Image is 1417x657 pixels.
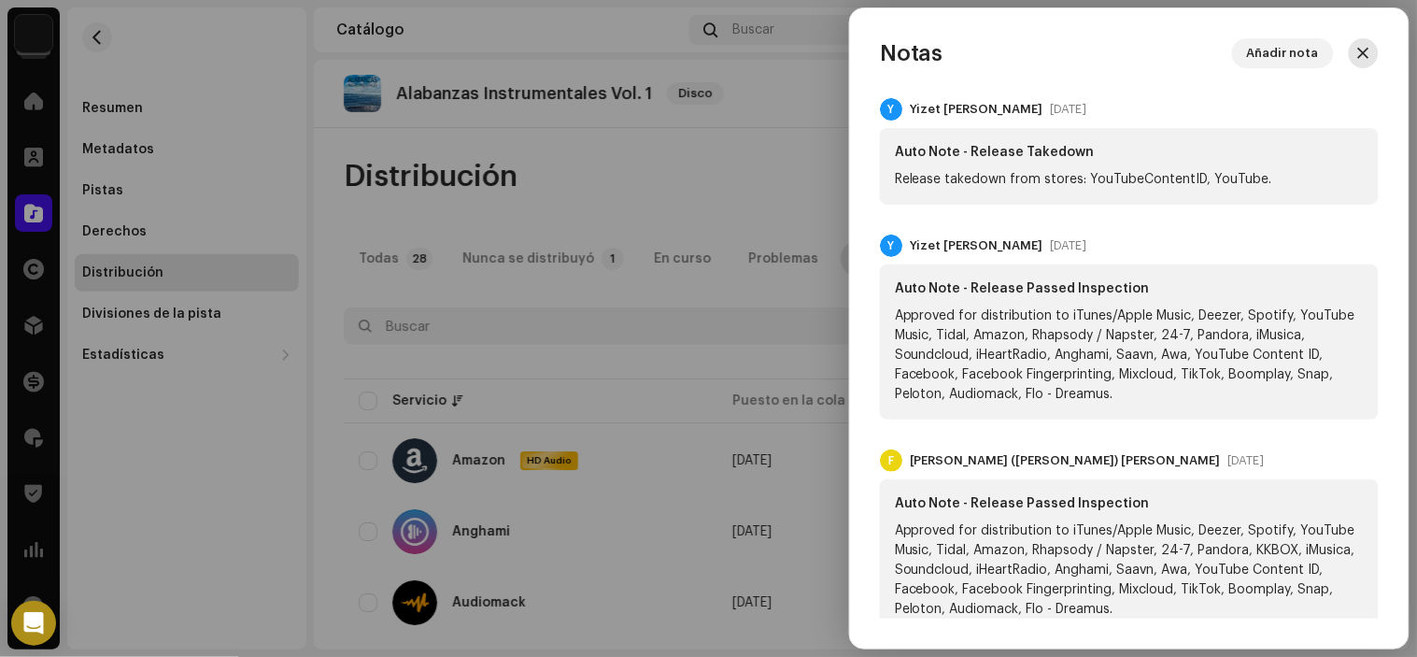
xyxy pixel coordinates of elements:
[910,102,1043,117] div: Yizet [PERSON_NAME]
[880,450,902,472] div: F
[895,279,1364,299] div: Auto Note - Release Passed Inspection
[1232,38,1334,68] button: Añadir nota
[910,238,1043,253] div: Yizet [PERSON_NAME]
[11,601,56,646] div: Open Intercom Messenger
[895,494,1364,514] div: Auto Note - Release Passed Inspection
[880,38,943,68] h3: Notas
[880,235,902,257] div: Y
[895,143,1364,163] div: Auto Note - Release Takedown
[1228,453,1265,468] div: [DATE]
[1051,238,1087,253] div: [DATE]
[895,307,1364,405] div: Approved for distribution to iTunes/Apple Music, Deezer, Spotify, YouTube Music, Tidal, Amazon, R...
[910,453,1221,468] div: [PERSON_NAME] ([PERSON_NAME]) [PERSON_NAME]
[895,521,1364,620] div: Approved for distribution to iTunes/Apple Music, Deezer, Spotify, YouTube Music, Tidal, Amazon, R...
[880,98,902,121] div: Y
[895,170,1364,190] div: Release takedown from stores: YouTubeContentID, YouTube.
[1051,102,1087,117] div: [DATE]
[1247,35,1319,72] span: Añadir nota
